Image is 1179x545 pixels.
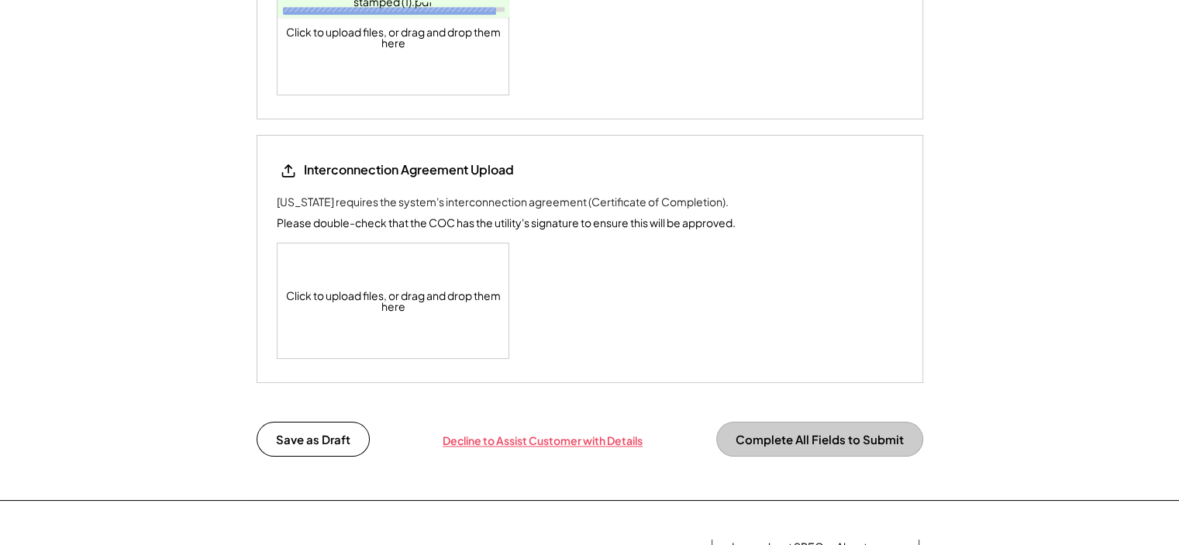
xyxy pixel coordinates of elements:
button: Complete All Fields to Submit [716,422,923,457]
div: Please double-check that the COC has the utility's signature to ensure this will be approved. [277,215,736,231]
div: Interconnection Agreement Upload [304,161,514,178]
div: Decline to Assist Customer with Details [443,433,643,449]
div: Click to upload files, or drag and drop them here [278,243,510,358]
div: [US_STATE] requires the system's interconnection agreement (Certificate of Completion). [277,194,729,210]
button: Save as Draft [257,422,370,457]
